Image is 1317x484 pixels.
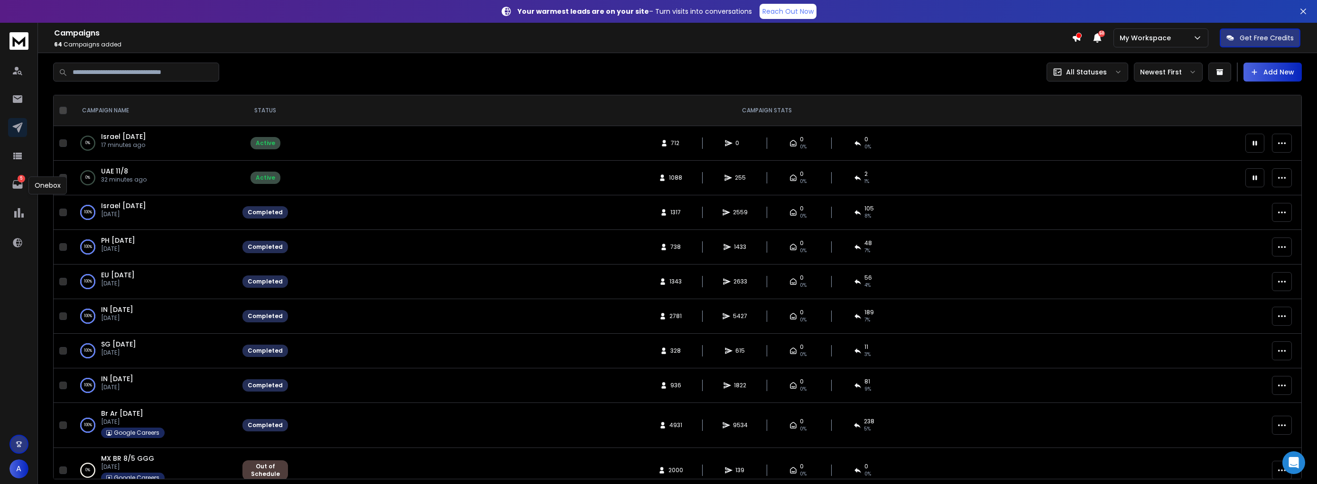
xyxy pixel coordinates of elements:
[1066,67,1107,77] p: All Statuses
[248,382,283,389] div: Completed
[248,347,283,355] div: Completed
[71,403,237,448] td: 100%Br Ar [DATE][DATE]Google Careers
[733,421,748,429] span: 9534
[248,209,283,216] div: Completed
[114,474,159,482] p: Google Careers
[9,32,28,50] img: logo
[800,463,804,470] span: 0
[670,209,681,216] span: 1317
[54,27,1072,39] h1: Campaigns
[101,201,146,210] a: Israel [DATE]
[85,138,90,148] p: 0 %
[733,209,748,216] span: 2559
[669,312,682,320] span: 2781
[18,175,25,183] p: 5
[101,270,135,280] a: EU [DATE]
[1240,33,1294,43] p: Get Free Credits
[800,282,807,289] span: 0%
[71,126,237,161] td: 0%Israel [DATE]17 minutes ago
[864,343,868,351] span: 11
[248,243,283,251] div: Completed
[101,409,143,418] a: Br Ar [DATE]
[864,143,871,151] span: 0%
[71,230,237,265] td: 100%PH [DATE][DATE]
[54,41,1072,48] p: Campaigns added
[1282,451,1305,474] div: Open Intercom Messenger
[71,368,237,403] td: 100%IN [DATE][DATE]
[864,351,871,358] span: 3 %
[864,170,868,178] span: 2
[864,239,872,247] span: 48
[101,236,135,245] span: PH [DATE]
[669,278,682,285] span: 1343
[114,429,159,437] p: Google Careers
[864,282,871,289] span: 4 %
[1120,33,1175,43] p: My Workspace
[669,174,682,182] span: 1088
[518,7,752,16] p: – Turn visits into conversations
[864,385,871,393] span: 9 %
[800,212,807,220] span: 0%
[864,212,871,220] span: 8 %
[84,381,92,390] p: 100 %
[670,347,681,355] span: 328
[734,243,746,251] span: 1433
[735,139,745,147] span: 0
[248,278,283,285] div: Completed
[668,466,683,474] span: 2000
[733,312,747,320] span: 5427
[84,420,92,430] p: 100 %
[101,454,154,463] a: MX BR 8/5 GGG
[101,418,165,426] p: [DATE]
[800,385,807,393] span: 0%
[256,139,275,147] div: Active
[71,299,237,334] td: 100%IN [DATE][DATE]
[800,316,807,324] span: 0%
[800,378,804,385] span: 0
[101,349,136,356] p: [DATE]
[800,247,807,255] span: 0%
[84,242,92,252] p: 100 %
[800,425,807,433] span: 0%
[85,173,90,183] p: 0 %
[800,178,807,185] span: 0%
[294,95,1240,126] th: CAMPAIGN STATS
[101,384,133,391] p: [DATE]
[248,312,283,320] div: Completed
[1098,30,1105,37] span: 50
[760,4,816,19] a: Reach Out Now
[248,463,283,478] div: Out of Schedule
[864,378,870,385] span: 81
[248,421,283,429] div: Completed
[735,174,746,182] span: 255
[71,265,237,299] td: 100%EU [DATE][DATE]
[864,425,871,433] span: 5 %
[101,314,133,322] p: [DATE]
[8,175,27,194] a: 5
[735,466,745,474] span: 139
[800,143,807,151] span: 0%
[1220,28,1300,47] button: Get Free Credits
[800,274,804,282] span: 0
[28,176,67,194] div: Onebox
[71,334,237,368] td: 100%SG [DATE][DATE]
[101,339,136,349] a: SG [DATE]
[101,176,147,183] p: 32 minutes ago
[101,305,133,314] a: IN [DATE]
[800,239,804,247] span: 0
[735,347,745,355] span: 615
[101,463,165,471] p: [DATE]
[101,132,146,141] a: Israel [DATE]
[101,166,128,176] a: UAE 11/8
[800,418,804,425] span: 0
[800,470,807,478] span: 0%
[864,274,872,282] span: 56
[84,346,92,356] p: 100 %
[54,40,62,48] span: 64
[800,351,807,358] span: 0%
[85,466,90,475] p: 0 %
